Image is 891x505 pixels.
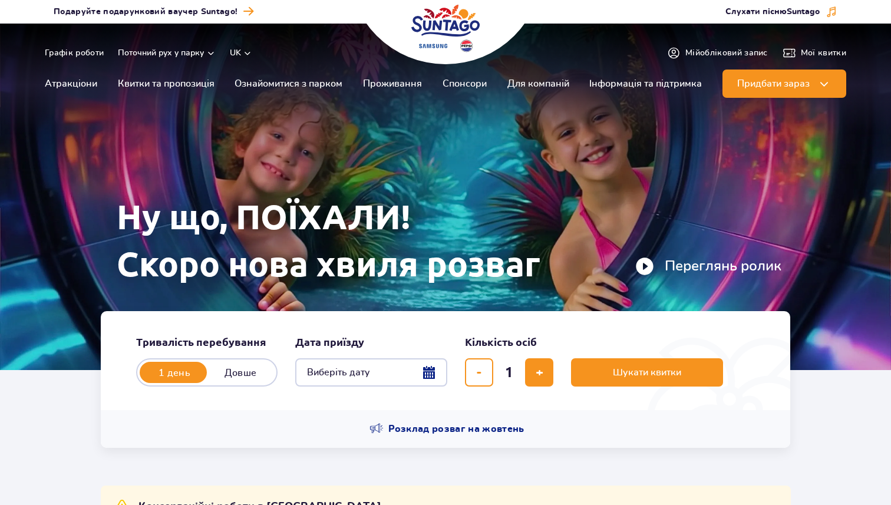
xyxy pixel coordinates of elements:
[465,358,493,387] button: видалити квиток
[54,4,254,19] a: Подаруйте подарунковий ваучер Suntago!
[45,47,104,59] a: Графік роботи
[507,70,569,98] a: Для компаній
[525,358,553,387] button: додати квиток
[363,70,422,98] a: Проживання
[685,47,768,59] span: Мій обліковий запис
[465,335,537,349] span: Кількість осіб
[666,46,768,60] a: Мійобліковий запис
[443,70,487,98] a: Спонсори
[782,46,846,60] a: Мої квитки
[141,360,208,385] label: 1 день
[787,8,820,16] span: Suntago
[589,70,702,98] a: Інформація та підтримка
[369,422,524,436] a: Розклад розваг на жовтень
[571,358,723,387] button: Шукати квитки
[101,311,790,410] form: Планування вашого візиту до Park of Poland
[54,6,237,18] span: Подаруйте подарунковий ваучер Suntago!
[725,6,820,18] span: Слухати пісню
[235,70,342,98] a: Ознайомитися з парком
[388,423,524,435] span: Розклад розваг на жовтень
[737,78,810,89] span: Придбати зараз
[801,47,846,59] span: Мої квитки
[613,367,681,378] span: Шукати квитки
[118,70,214,98] a: Квитки та пропозиція
[117,193,781,288] h1: Ну що, ПОЇХАЛИ! Скоро нова хвиля розваг
[207,360,274,385] label: Довше
[295,335,364,349] span: Дата приїзду
[136,335,266,349] span: Тривалість перебування
[45,70,97,98] a: Атракціони
[230,47,252,59] button: uk
[725,6,837,18] button: Слухати піснюSuntago
[722,70,846,98] button: Придбати зараз
[118,48,216,58] button: Поточний рух у парку
[295,358,447,387] button: Виберіть дату
[495,358,523,387] input: кількість квитків
[635,257,781,276] button: Переглянь ролик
